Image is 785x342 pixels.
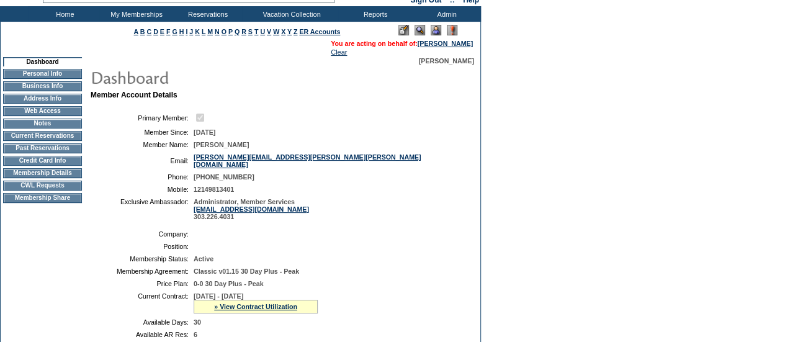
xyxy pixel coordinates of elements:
a: U [260,28,265,35]
img: View Mode [415,25,425,35]
span: Active [194,255,213,263]
td: Notes [3,119,82,128]
a: [PERSON_NAME] [418,40,473,47]
b: Member Account Details [91,91,177,99]
a: Clear [331,48,347,56]
img: Edit Mode [398,25,409,35]
a: X [281,28,285,35]
img: Log Concern/Member Elevation [447,25,457,35]
td: Membership Share [3,193,82,203]
a: F [166,28,171,35]
td: Membership Details [3,168,82,178]
span: Administrator, Member Services 303.226.4031 [194,198,309,220]
a: H [179,28,184,35]
span: 6 [194,331,197,338]
td: Company: [96,230,189,238]
a: E [160,28,164,35]
td: Mobile: [96,186,189,193]
td: Credit Card Info [3,156,82,166]
a: [EMAIL_ADDRESS][DOMAIN_NAME] [194,205,309,213]
a: » View Contract Utilization [214,303,297,310]
td: Business Info [3,81,82,91]
a: O [222,28,227,35]
span: 30 [194,318,201,326]
a: Y [287,28,292,35]
a: B [140,28,145,35]
td: Position: [96,243,189,250]
a: S [248,28,253,35]
td: CWL Requests [3,181,82,191]
span: [PERSON_NAME] [419,57,474,65]
td: Web Access [3,106,82,116]
td: Past Reservations [3,143,82,153]
span: [PERSON_NAME] [194,141,249,148]
a: J [189,28,193,35]
td: Current Reservations [3,131,82,141]
span: 12149813401 [194,186,234,193]
td: Available AR Res: [96,331,189,338]
a: M [207,28,213,35]
a: C [146,28,151,35]
td: Home [28,6,99,22]
td: Personal Info [3,69,82,79]
td: Email: [96,153,189,168]
a: ER Accounts [299,28,340,35]
span: [DATE] [194,128,215,136]
a: L [202,28,205,35]
td: My Memberships [99,6,171,22]
span: Classic v01.15 30 Day Plus - Peak [194,268,299,275]
td: Member Since: [96,128,189,136]
a: A [134,28,138,35]
td: Reports [338,6,410,22]
a: D [153,28,158,35]
td: Member Name: [96,141,189,148]
a: Q [235,28,240,35]
td: Membership Status: [96,255,189,263]
td: Membership Agreement: [96,268,189,275]
td: Price Plan: [96,280,189,287]
a: I [186,28,187,35]
span: [PHONE_NUMBER] [194,173,254,181]
td: Phone: [96,173,189,181]
td: Dashboard [3,57,82,66]
img: pgTtlDashboard.gif [90,65,338,89]
td: Current Contract: [96,292,189,313]
a: R [241,28,246,35]
span: 0-0 30 Day Plus - Peak [194,280,264,287]
a: P [228,28,233,35]
td: Primary Member: [96,112,189,124]
td: Vacation Collection [242,6,338,22]
td: Admin [410,6,481,22]
a: Z [294,28,298,35]
span: [DATE] - [DATE] [194,292,243,300]
a: T [254,28,259,35]
td: Reservations [171,6,242,22]
a: N [215,28,220,35]
a: [PERSON_NAME][EMAIL_ADDRESS][PERSON_NAME][PERSON_NAME][DOMAIN_NAME] [194,153,421,168]
a: G [172,28,177,35]
a: V [267,28,271,35]
span: You are acting on behalf of: [331,40,473,47]
img: Impersonate [431,25,441,35]
a: K [195,28,200,35]
td: Address Info [3,94,82,104]
td: Exclusive Ambassador: [96,198,189,220]
a: W [273,28,279,35]
td: Available Days: [96,318,189,326]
